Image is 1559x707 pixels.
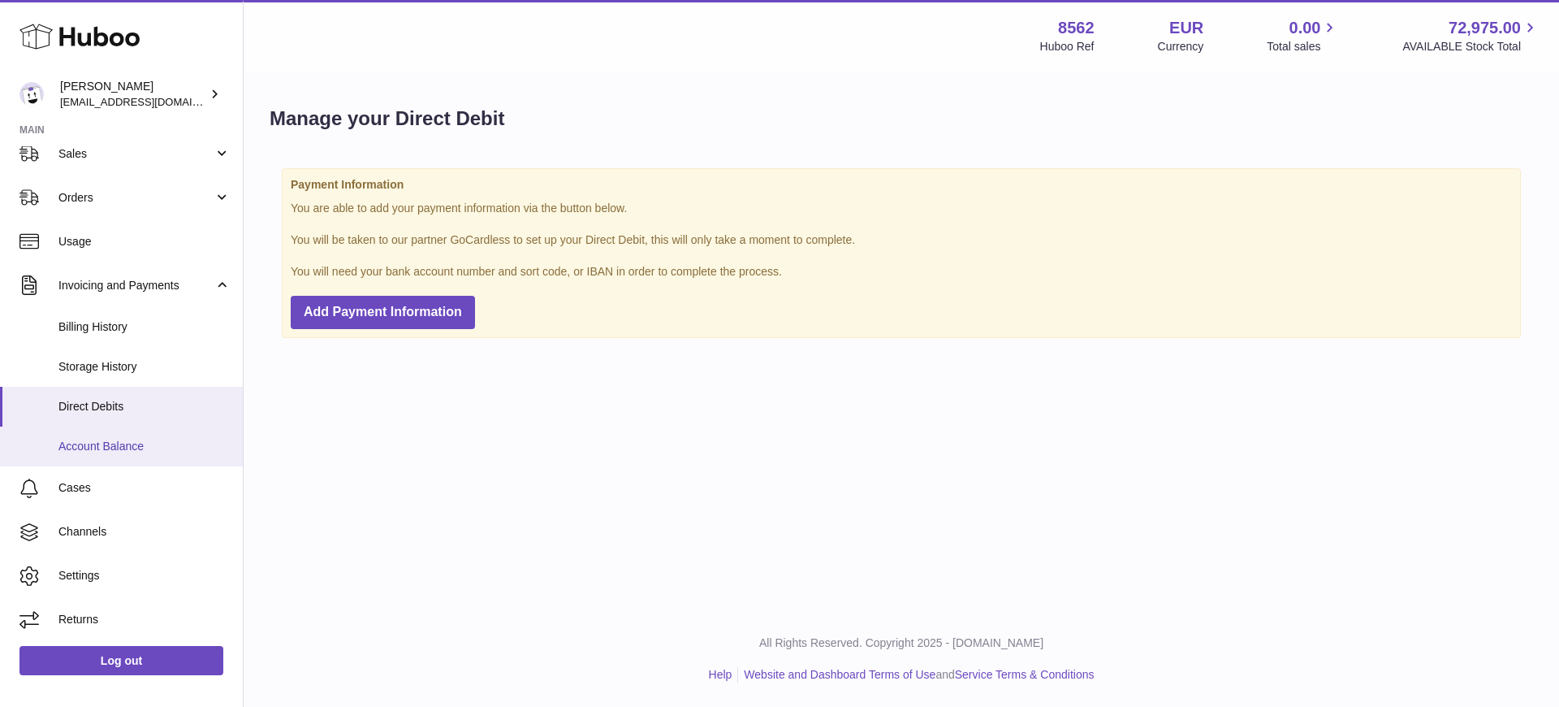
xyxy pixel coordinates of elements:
h1: Manage your Direct Debit [270,106,504,132]
span: Account Balance [58,439,231,454]
span: AVAILABLE Stock Total [1402,39,1540,54]
button: Add Payment Information [291,296,475,329]
span: Total sales [1267,39,1339,54]
li: and [738,667,1094,683]
div: Currency [1158,39,1204,54]
span: Direct Debits [58,399,231,414]
a: Help [709,668,732,681]
span: Usage [58,234,231,249]
p: You are able to add your payment information via the button below. [291,201,1512,216]
span: Add Payment Information [304,305,462,319]
div: [PERSON_NAME] [60,79,206,110]
div: Huboo Ref [1040,39,1095,54]
span: 72,975.00 [1449,17,1521,39]
span: Settings [58,568,231,583]
p: You will need your bank account number and sort code, or IBAN in order to complete the process. [291,264,1512,280]
span: Channels [58,524,231,540]
a: Service Terms & Conditions [955,668,1095,681]
a: Website and Dashboard Terms of Use [744,668,935,681]
span: 0.00 [1289,17,1321,39]
strong: EUR [1169,17,1203,39]
span: [EMAIL_ADDRESS][DOMAIN_NAME] [60,95,239,108]
span: Invoicing and Payments [58,278,214,293]
strong: 8562 [1058,17,1095,39]
p: All Rights Reserved. Copyright 2025 - [DOMAIN_NAME] [257,635,1546,651]
span: Orders [58,190,214,206]
span: Returns [58,612,231,627]
span: Storage History [58,359,231,375]
strong: Payment Information [291,177,1512,193]
p: You will be taken to our partner GoCardless to set up your Direct Debit, this will only take a mo... [291,232,1512,248]
a: 0.00 Total sales [1267,17,1339,54]
span: Sales [58,146,214,162]
a: 72,975.00 AVAILABLE Stock Total [1402,17,1540,54]
span: Cases [58,480,231,496]
a: Log out [19,646,223,675]
span: Billing History [58,319,231,335]
img: fumi@codeofbell.com [19,82,44,106]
